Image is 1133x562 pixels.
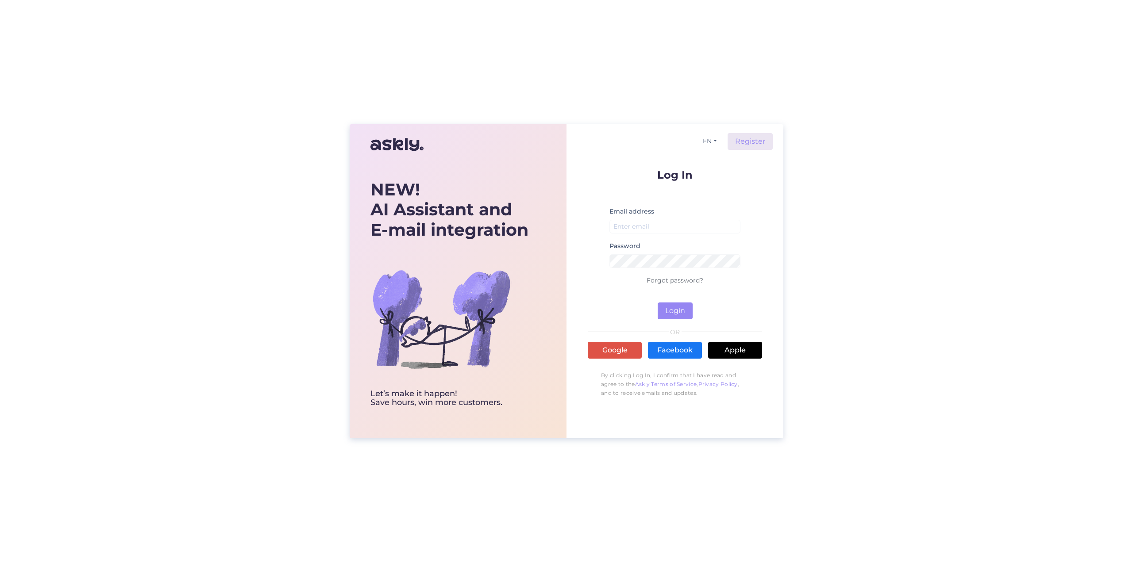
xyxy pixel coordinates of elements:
span: OR [669,329,682,335]
div: AI Assistant and E-mail integration [370,180,528,240]
a: Google [588,342,642,359]
button: EN [699,135,721,148]
a: Facebook [648,342,702,359]
a: Apple [708,342,762,359]
img: bg-askly [370,248,512,390]
a: Forgot password? [647,276,703,284]
button: Login [658,302,693,319]
p: By clicking Log In, I confirm that I have read and agree to the , , and to receive emails and upd... [588,367,762,402]
b: NEW! [370,179,420,200]
a: Register [728,133,773,150]
label: Email address [609,207,654,216]
input: Enter email [609,220,740,233]
a: Privacy Policy [698,381,738,387]
div: Let’s make it happen! Save hours, win more customers. [370,390,528,407]
img: Askly [370,134,424,155]
label: Password [609,241,640,251]
p: Log In [588,169,762,180]
a: Askly Terms of Service [635,381,697,387]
